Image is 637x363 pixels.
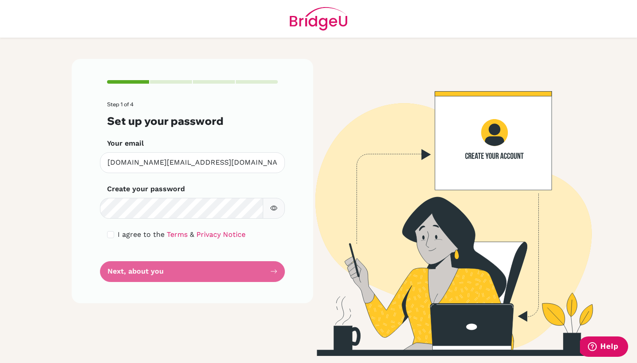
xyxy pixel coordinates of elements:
[167,230,188,239] a: Terms
[107,138,144,149] label: Your email
[118,230,165,239] span: I agree to the
[107,101,134,108] span: Step 1 of 4
[196,230,246,239] a: Privacy Notice
[580,336,628,359] iframe: Opens a widget where you can find more information
[107,115,278,127] h3: Set up your password
[100,152,285,173] input: Insert your email*
[107,184,185,194] label: Create your password
[190,230,194,239] span: &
